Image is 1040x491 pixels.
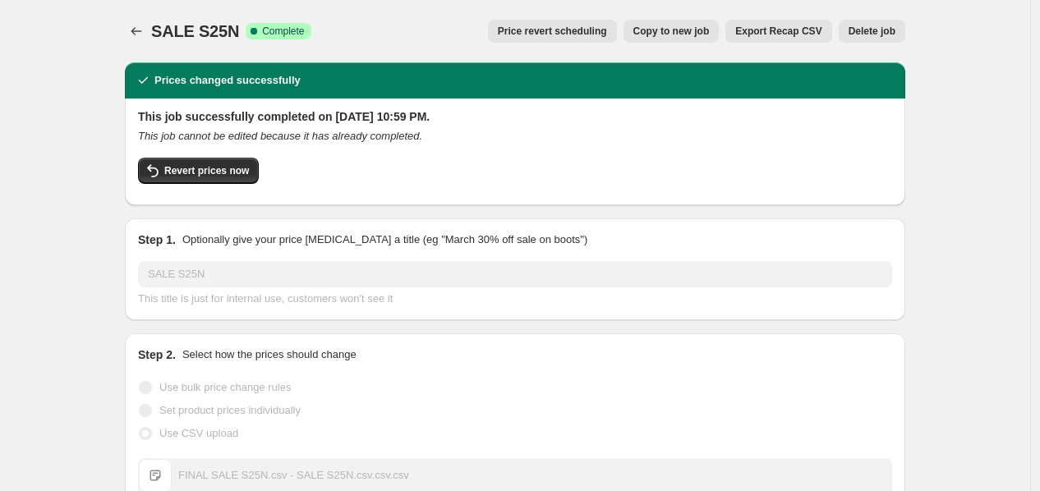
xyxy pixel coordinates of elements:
[725,20,831,43] button: Export Recap CSV
[488,20,617,43] button: Price revert scheduling
[125,20,148,43] button: Price change jobs
[159,381,291,393] span: Use bulk price change rules
[159,404,301,416] span: Set product prices individually
[262,25,304,38] span: Complete
[498,25,607,38] span: Price revert scheduling
[138,130,422,142] i: This job cannot be edited because it has already completed.
[164,164,249,177] span: Revert prices now
[735,25,821,38] span: Export Recap CSV
[633,25,710,38] span: Copy to new job
[138,108,892,125] h2: This job successfully completed on [DATE] 10:59 PM.
[839,20,905,43] button: Delete job
[159,427,238,439] span: Use CSV upload
[182,346,357,363] p: Select how the prices should change
[849,25,895,38] span: Delete job
[182,232,587,248] p: Optionally give your price [MEDICAL_DATA] a title (eg "March 30% off sale on boots")
[138,261,892,287] input: 30% off holiday sale
[151,22,239,40] span: SALE S25N
[138,346,176,363] h2: Step 2.
[178,467,409,484] div: FINAL SALE S25N.csv - SALE S25N.csv.csv.csv
[154,72,301,89] h2: Prices changed successfully
[624,20,720,43] button: Copy to new job
[138,232,176,248] h2: Step 1.
[138,158,259,184] button: Revert prices now
[138,292,393,305] span: This title is just for internal use, customers won't see it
